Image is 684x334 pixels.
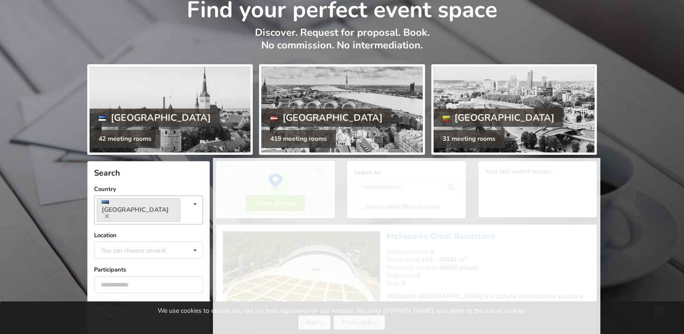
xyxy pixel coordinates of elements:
[87,64,253,155] a: [GEOGRAPHIC_DATA] 42 meeting rooms
[94,265,203,274] label: Participants
[94,300,203,309] label: Event type
[434,130,505,148] div: 31 meeting rooms
[90,130,160,148] div: 42 meeting rooms
[259,64,425,155] a: [GEOGRAPHIC_DATA] 419 meeting rooms
[261,130,336,148] div: 419 meeting rooms
[97,198,180,222] a: [GEOGRAPHIC_DATA]
[431,64,597,155] a: [GEOGRAPHIC_DATA] 31 meeting rooms
[434,109,564,127] div: [GEOGRAPHIC_DATA]
[261,109,392,127] div: [GEOGRAPHIC_DATA]
[94,167,120,178] span: Search
[99,245,186,256] div: You can choose several
[87,26,597,61] p: Discover. Request for proposal. Book. No commission. No intermediation.
[94,185,203,194] label: Country
[90,109,220,127] div: [GEOGRAPHIC_DATA]
[94,231,203,240] label: Location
